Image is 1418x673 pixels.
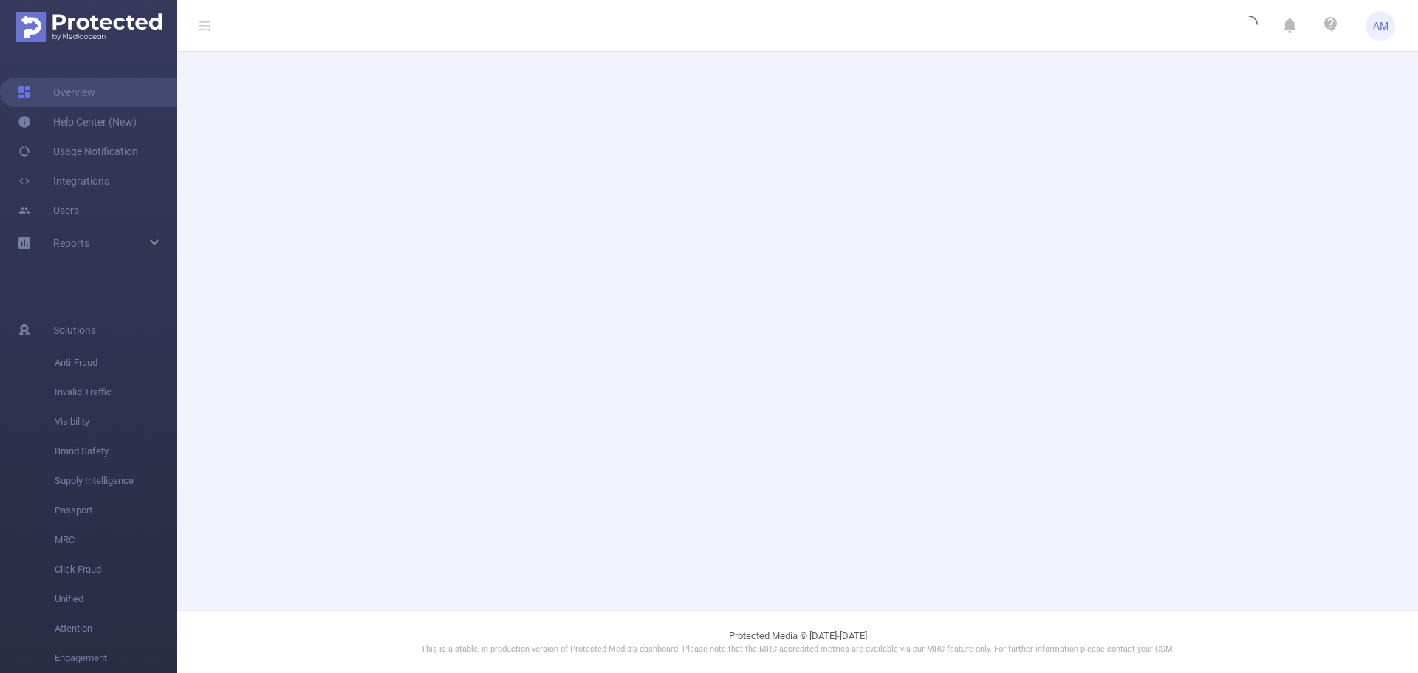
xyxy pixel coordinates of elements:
[18,166,109,196] a: Integrations
[1373,11,1388,41] span: AM
[55,496,177,525] span: Passport
[214,643,1381,656] p: This is a stable, in production version of Protected Media's dashboard. Please note that the MRC ...
[55,407,177,437] span: Visibility
[53,315,96,345] span: Solutions
[18,107,137,137] a: Help Center (New)
[55,466,177,496] span: Supply Intelligence
[18,78,95,107] a: Overview
[53,237,89,249] span: Reports
[55,348,177,378] span: Anti-Fraud
[18,196,79,225] a: Users
[55,643,177,673] span: Engagement
[16,12,162,42] img: Protected Media
[53,228,89,258] a: Reports
[55,584,177,614] span: Unified
[177,610,1418,673] footer: Protected Media © [DATE]-[DATE]
[55,378,177,407] span: Invalid Traffic
[18,137,138,166] a: Usage Notification
[55,437,177,466] span: Brand Safety
[55,555,177,584] span: Click Fraud
[55,525,177,555] span: MRC
[1240,16,1258,36] i: icon: loading
[55,614,177,643] span: Attention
